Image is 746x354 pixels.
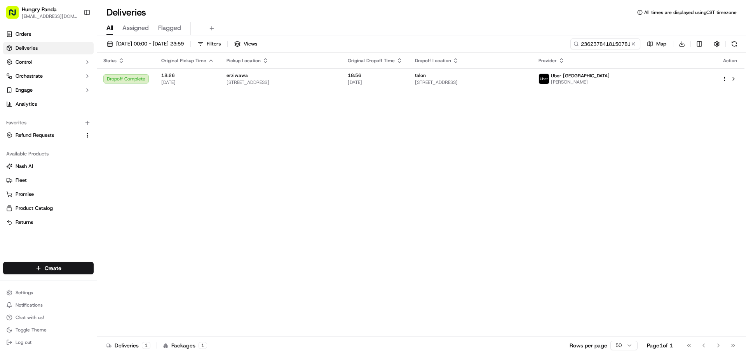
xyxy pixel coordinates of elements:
button: [DATE] 00:00 - [DATE] 23:59 [103,38,187,49]
span: talon [415,72,426,78]
span: Orchestrate [16,73,43,80]
div: Action [722,58,738,64]
h1: Deliveries [106,6,146,19]
div: Page 1 of 1 [647,342,673,349]
span: Chat with us! [16,314,44,321]
button: Promise [3,188,94,201]
span: Notifications [16,302,43,308]
button: Filters [194,38,224,49]
button: Hungry Panda [22,5,57,13]
span: [DATE] [161,79,214,85]
span: Settings [16,289,33,296]
span: All times are displayed using CST timezone [644,9,737,16]
span: Uber [GEOGRAPHIC_DATA] [551,73,610,79]
button: Refresh [729,38,740,49]
span: Deliveries [16,45,38,52]
span: Pickup Location [227,58,261,64]
span: Promise [16,191,34,198]
button: Create [3,262,94,274]
span: Provider [539,58,557,64]
span: Create [45,264,61,272]
a: Returns [6,219,91,226]
span: [PERSON_NAME] [551,79,610,85]
span: Fleet [16,177,27,184]
span: Original Pickup Time [161,58,206,64]
span: Filters [207,40,221,47]
span: [DATE] [348,79,403,85]
a: Orders [3,28,94,40]
span: Refund Requests [16,132,54,139]
span: [DATE] 00:00 - [DATE] 23:59 [116,40,184,47]
button: Control [3,56,94,68]
button: Map [643,38,670,49]
button: Hungry Panda[EMAIL_ADDRESS][DOMAIN_NAME] [3,3,80,22]
span: Control [16,59,32,66]
button: Orchestrate [3,70,94,82]
span: Dropoff Location [415,58,451,64]
span: Product Catalog [16,205,53,212]
span: [STREET_ADDRESS] [415,79,526,85]
span: erziwawa [227,72,248,78]
a: Deliveries [3,42,94,54]
span: Original Dropoff Time [348,58,395,64]
span: Assigned [122,23,149,33]
div: 1 [199,342,207,349]
button: Nash AI [3,160,94,173]
span: [STREET_ADDRESS] [227,79,335,85]
button: [EMAIL_ADDRESS][DOMAIN_NAME] [22,13,77,19]
p: Rows per page [570,342,607,349]
button: Chat with us! [3,312,94,323]
a: Analytics [3,98,94,110]
span: 18:26 [161,72,214,78]
span: Flagged [158,23,181,33]
button: Toggle Theme [3,324,94,335]
div: Deliveries [106,342,150,349]
button: Notifications [3,300,94,310]
span: Views [244,40,257,47]
button: Engage [3,84,94,96]
span: Log out [16,339,31,345]
button: Returns [3,216,94,228]
a: Fleet [6,177,91,184]
a: Product Catalog [6,205,91,212]
button: Views [231,38,261,49]
div: Favorites [3,117,94,129]
button: Settings [3,287,94,298]
span: Toggle Theme [16,327,47,333]
div: Available Products [3,148,94,160]
div: Packages [163,342,207,349]
button: Refund Requests [3,129,94,141]
span: Status [103,58,117,64]
span: 18:56 [348,72,403,78]
span: All [106,23,113,33]
input: Type to search [570,38,640,49]
a: Promise [6,191,91,198]
a: Refund Requests [6,132,81,139]
button: Product Catalog [3,202,94,214]
span: Nash AI [16,163,33,170]
span: Analytics [16,101,37,108]
span: Returns [16,219,33,226]
button: Log out [3,337,94,348]
span: Map [656,40,666,47]
img: uber-new-logo.jpeg [539,74,549,84]
span: Engage [16,87,33,94]
button: Fleet [3,174,94,187]
a: Nash AI [6,163,91,170]
div: 1 [142,342,150,349]
span: Orders [16,31,31,38]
